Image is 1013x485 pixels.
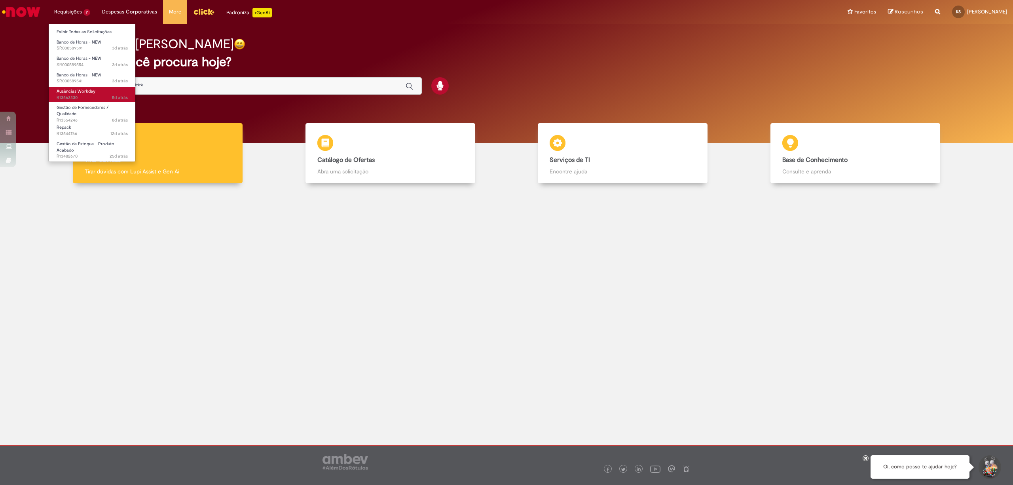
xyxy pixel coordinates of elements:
[49,140,136,157] a: Aberto R13482670 : Gestão de Estoque – Produto Acabado
[110,131,128,137] span: 12d atrás
[650,464,660,474] img: logo_footer_youtube.png
[57,141,114,153] span: Gestão de Estoque – Produto Acabado
[42,123,274,184] a: Tirar dúvidas Tirar dúvidas com Lupi Assist e Gen Ai
[49,38,136,53] a: Aberto SR000589591 : Banco de Horas - NEW
[82,37,234,51] h2: Bom dia, [PERSON_NAME]
[57,95,128,101] span: R13563330
[317,167,463,175] p: Abra uma solicitação
[112,62,128,68] time: 26/09/2025 17:53:39
[234,38,245,50] img: happy-face.png
[782,167,928,175] p: Consulte e aprenda
[57,131,128,137] span: R13544766
[854,8,876,16] span: Favoritos
[550,156,590,164] b: Serviços de TI
[112,78,128,84] time: 26/09/2025 17:44:55
[112,95,128,101] span: 5d atrás
[57,88,95,94] span: Ausências Workday
[57,105,108,117] span: Gestão de Fornecedores / Qualidade
[57,45,128,51] span: SR000589591
[49,103,136,120] a: Aberto R13554246 : Gestão de Fornecedores / Qualidade
[82,55,931,69] h2: O que você procura hoje?
[683,465,690,472] img: logo_footer_naosei.png
[606,468,610,472] img: logo_footer_facebook.png
[83,9,90,16] span: 7
[956,9,961,14] span: KS
[169,8,181,16] span: More
[112,45,128,51] span: 3d atrás
[112,62,128,68] span: 3d atrás
[57,117,128,124] span: R13554246
[48,24,136,162] ul: Requisições
[57,72,101,78] span: Banco de Horas - NEW
[110,131,128,137] time: 17/09/2025 16:36:37
[57,62,128,68] span: SR000589554
[57,124,71,130] span: Repack
[49,71,136,86] a: Aberto SR000589541 : Banco de Horas - NEW
[57,55,101,61] span: Banco de Horas - NEW
[54,8,82,16] span: Requisições
[621,468,625,472] img: logo_footer_twitter.png
[112,45,128,51] time: 26/09/2025 18:10:00
[112,78,128,84] span: 3d atrás
[102,8,157,16] span: Despesas Corporativas
[226,8,272,17] div: Padroniza
[57,39,101,45] span: Banco de Horas - NEW
[193,6,214,17] img: click_logo_yellow_360x200.png
[49,123,136,138] a: Aberto R13544766 : Repack
[895,8,923,15] span: Rascunhos
[112,117,128,123] span: 8d atrás
[49,28,136,36] a: Exibir Todas as Solicitações
[506,123,739,184] a: Serviços de TI Encontre ajuda
[57,153,128,160] span: R13482670
[668,465,675,472] img: logo_footer_workplace.png
[252,8,272,17] p: +GenAi
[85,167,231,175] p: Tirar dúvidas com Lupi Assist e Gen Ai
[550,167,696,175] p: Encontre ajuda
[49,87,136,102] a: Aberto R13563330 : Ausências Workday
[977,455,1001,479] button: Iniciar Conversa de Suporte
[112,95,128,101] time: 24/09/2025 14:37:53
[739,123,972,184] a: Base de Conhecimento Consulte e aprenda
[110,153,128,159] span: 25d atrás
[1,4,42,20] img: ServiceNow
[637,467,641,472] img: logo_footer_linkedin.png
[317,156,375,164] b: Catálogo de Ofertas
[49,54,136,69] a: Aberto SR000589554 : Banco de Horas - NEW
[967,8,1007,15] span: [PERSON_NAME]
[871,455,969,479] div: Oi, como posso te ajudar hoje?
[322,454,368,470] img: logo_footer_ambev_rotulo_gray.png
[888,8,923,16] a: Rascunhos
[782,156,848,164] b: Base de Conhecimento
[112,117,128,123] time: 22/09/2025 10:34:58
[110,153,128,159] time: 04/09/2025 17:36:54
[274,123,507,184] a: Catálogo de Ofertas Abra uma solicitação
[57,78,128,84] span: SR000589541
